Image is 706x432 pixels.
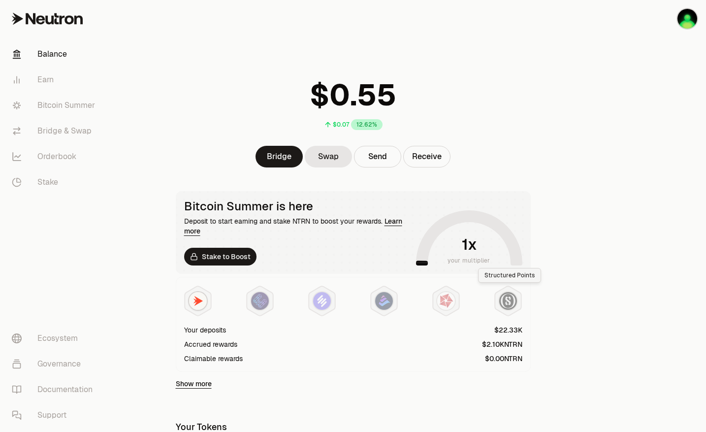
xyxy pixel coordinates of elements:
img: Mars Fragments [437,292,455,310]
div: $0.07 [333,121,349,129]
a: Stake [4,169,106,195]
div: Accrued rewards [184,339,237,349]
div: 12.62% [351,119,383,130]
button: Receive [403,146,450,167]
a: Balance [4,41,106,67]
a: Swap [305,146,352,167]
img: Structured Points [499,292,517,310]
span: your multiplier [448,256,490,266]
img: NTRN [189,292,207,310]
a: Stake to Boost [184,248,257,266]
img: Bedrock Diamonds [375,292,393,310]
div: Deposit to start earning and stake NTRN to boost your rewards. [184,216,412,236]
a: Bridge [256,146,303,167]
a: Governance [4,351,106,377]
div: Bitcoin Summer is here [184,199,412,213]
a: Documentation [4,377,106,402]
img: EtherFi Points [251,292,269,310]
div: Structured Points [478,268,541,283]
a: Ecosystem [4,326,106,351]
img: Solv Points [313,292,331,310]
a: Show more [176,379,212,389]
button: Send [354,146,401,167]
a: Earn [4,67,106,93]
a: Bridge & Swap [4,118,106,144]
a: Bitcoin Summer [4,93,106,118]
div: Claimable rewards [184,354,243,364]
a: Support [4,402,106,428]
a: Orderbook [4,144,106,169]
img: KO [677,9,697,29]
div: Your deposits [184,325,226,335]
